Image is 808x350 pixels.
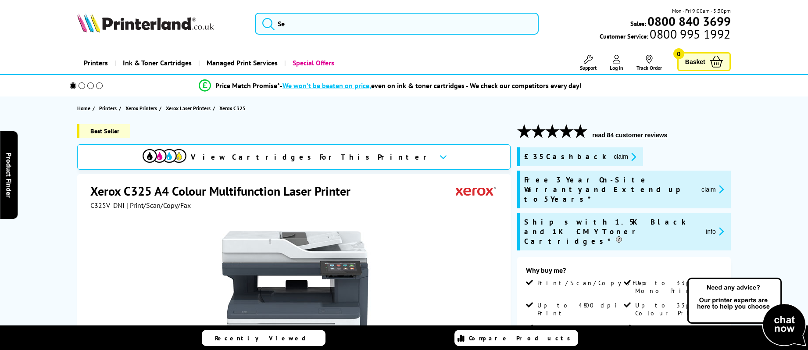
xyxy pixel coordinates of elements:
[284,52,341,74] a: Special Offers
[685,276,808,348] img: Open Live Chat window
[125,104,157,113] span: Xerox Printers
[454,330,578,346] a: Compare Products
[469,334,575,342] span: Compare Products
[610,55,623,71] a: Log In
[580,55,597,71] a: Support
[456,183,496,199] img: Xerox
[636,55,662,71] a: Track Order
[77,104,93,113] a: Home
[219,105,246,111] span: Xerox C325
[99,104,117,113] span: Printers
[215,81,280,90] span: Price Match Promise*
[635,301,720,317] span: Up to 33ppm Colour Print
[282,81,371,90] span: We won’t be beaten on price,
[703,226,726,236] button: promo-description
[685,56,705,68] span: Basket
[672,7,731,15] span: Mon - Fri 9:00am - 5:30pm
[280,81,582,90] div: - even on ink & toner cartridges - We check our competitors every day!
[255,13,539,35] input: Se
[123,52,192,74] span: Ink & Toner Cartridges
[524,217,699,246] span: Ships with 1.5K Black and 1K CMY Toner Cartridges*
[537,279,650,287] span: Print/Scan/Copy/Fax
[202,330,325,346] a: Recently Viewed
[125,104,159,113] a: Xerox Printers
[99,104,119,113] a: Printers
[114,52,198,74] a: Ink & Toner Cartridges
[648,30,730,38] span: 0800 995 1992
[677,52,731,71] a: Basket 0
[191,152,432,162] span: View Cartridges For This Printer
[77,104,90,113] span: Home
[590,131,670,139] button: read 84 customer reviews
[126,201,191,210] span: | Print/Scan/Copy/Fax
[143,149,186,163] img: cmyk-icon.svg
[635,279,720,295] span: Up to 33ppm Mono Print
[524,175,694,204] span: Free 3 Year On-Site Warranty and Extend up to 5 Years*
[166,104,213,113] a: Xerox Laser Printers
[537,301,622,317] span: Up to 4800 dpi Print
[580,64,597,71] span: Support
[647,13,731,29] b: 0800 840 3699
[77,13,214,32] img: Printerland Logo
[600,30,730,40] span: Customer Service:
[673,48,684,59] span: 0
[610,64,623,71] span: Log In
[699,184,726,194] button: promo-description
[524,152,607,162] span: £35 Cashback
[77,52,114,74] a: Printers
[166,104,211,113] span: Xerox Laser Printers
[215,334,315,342] span: Recently Viewed
[90,183,359,199] h1: Xerox C325 A4 Colour Multifunction Laser Printer
[4,153,13,198] span: Product Finder
[57,78,723,93] li: modal_Promise
[198,52,284,74] a: Managed Print Services
[526,266,722,279] div: Why buy me?
[77,13,244,34] a: Printerland Logo
[646,17,731,25] a: 0800 840 3699
[90,201,125,210] span: C325V_DNI
[77,124,130,138] span: Best Seller
[630,19,646,28] span: Sales:
[611,152,639,162] button: promo-description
